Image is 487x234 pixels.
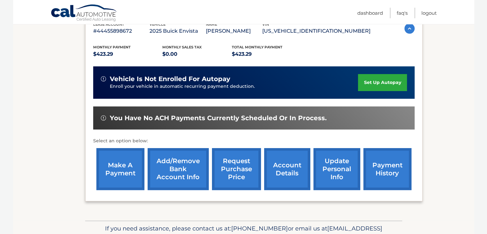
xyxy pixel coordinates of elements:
p: Enroll your vehicle in automatic recurring payment deduction. [110,83,358,90]
span: Total Monthly Payment [232,45,282,49]
a: set up autopay [358,74,407,91]
span: [PHONE_NUMBER] [231,225,288,232]
a: FAQ's [397,8,408,18]
p: Select an option below: [93,137,415,145]
a: account details [264,148,310,190]
span: You have no ACH payments currently scheduled or in process. [110,114,327,122]
p: $423.29 [232,50,301,59]
a: Dashboard [357,8,383,18]
a: Logout [421,8,437,18]
a: Cal Automotive [51,4,118,23]
a: request purchase price [212,148,261,190]
span: vehicle is not enrolled for autopay [110,75,230,83]
span: Monthly Payment [93,45,131,49]
span: Monthly sales Tax [162,45,202,49]
p: $423.29 [93,50,163,59]
a: update personal info [313,148,360,190]
p: $0.00 [162,50,232,59]
a: payment history [363,148,411,190]
img: alert-white.svg [101,76,106,81]
a: Add/Remove bank account info [148,148,209,190]
p: [US_VEHICLE_IDENTIFICATION_NUMBER] [262,27,370,36]
img: alert-white.svg [101,115,106,121]
img: accordion-active.svg [404,23,415,34]
p: 2025 Buick Envista [150,27,206,36]
p: [PERSON_NAME] [206,27,262,36]
p: #44455898672 [93,27,150,36]
a: make a payment [96,148,144,190]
